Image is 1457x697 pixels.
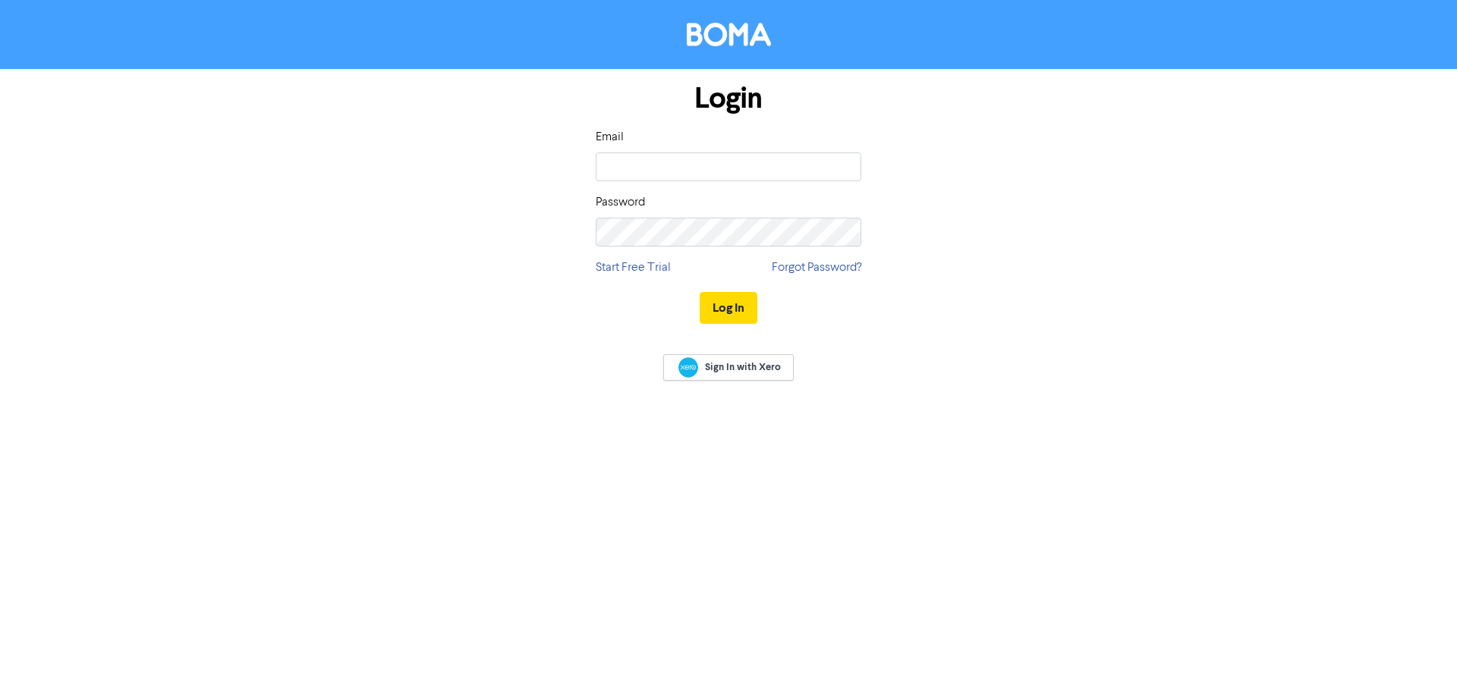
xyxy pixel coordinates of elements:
[772,259,861,277] a: Forgot Password?
[687,23,771,46] img: BOMA Logo
[700,292,757,324] button: Log In
[596,128,624,146] label: Email
[705,360,781,374] span: Sign In with Xero
[663,354,794,381] a: Sign In with Xero
[678,357,698,378] img: Xero logo
[596,193,645,212] label: Password
[596,259,671,277] a: Start Free Trial
[596,81,861,116] h1: Login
